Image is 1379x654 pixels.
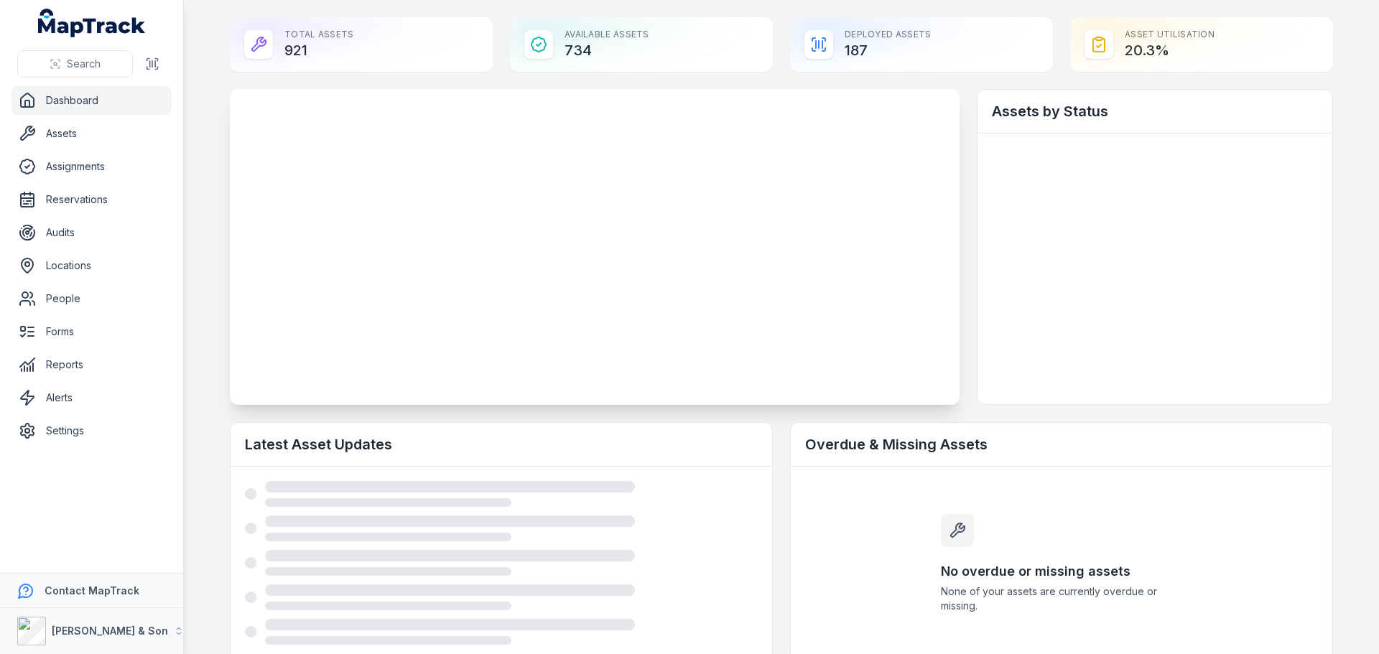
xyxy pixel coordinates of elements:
span: None of your assets are currently overdue or missing. [941,584,1182,613]
a: Dashboard [11,86,172,115]
a: Audits [11,218,172,247]
a: Assignments [11,152,172,181]
h3: No overdue or missing assets [941,561,1182,581]
span: Search [67,57,101,71]
a: Assets [11,119,172,148]
a: Locations [11,251,172,280]
a: People [11,284,172,313]
button: Search [17,50,133,78]
a: MapTrack [38,9,146,37]
a: Reservations [11,185,172,214]
a: Alerts [11,383,172,412]
strong: Contact MapTrack [45,584,139,597]
h2: Assets by Status [992,101,1318,121]
a: Forms [11,317,172,346]
a: Settings [11,416,172,445]
a: Reports [11,350,172,379]
h2: Latest Asset Updates [245,434,758,454]
h2: Overdue & Missing Assets [805,434,1318,454]
strong: [PERSON_NAME] & Son [52,625,168,637]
